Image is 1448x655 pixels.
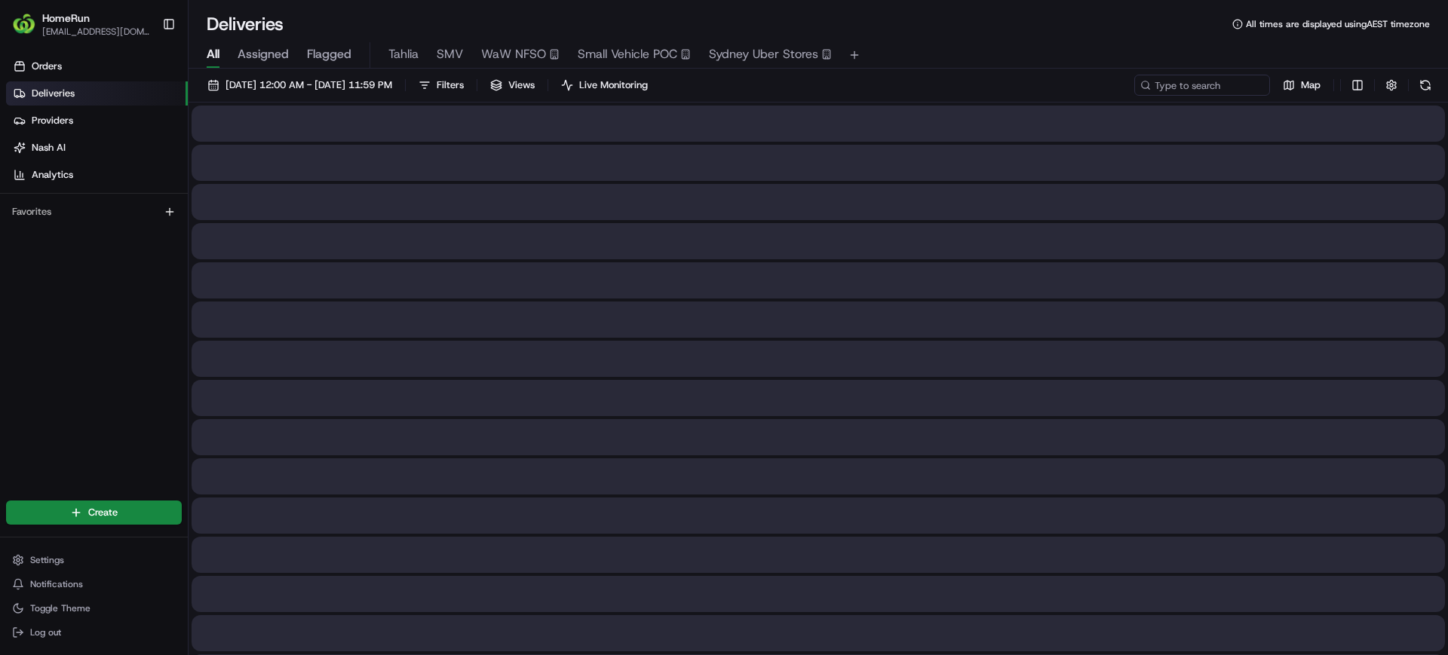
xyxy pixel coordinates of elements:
[6,549,182,571] button: Settings
[579,78,648,92] span: Live Monitoring
[412,75,471,96] button: Filters
[12,12,36,36] img: HomeRun
[508,78,535,92] span: Views
[6,6,156,42] button: HomeRunHomeRun[EMAIL_ADDRESS][DOMAIN_NAME]
[6,163,188,187] a: Analytics
[207,45,219,63] span: All
[6,136,188,160] a: Nash AI
[437,45,463,63] span: SMV
[88,506,118,519] span: Create
[483,75,541,96] button: Views
[32,60,62,73] span: Orders
[1134,75,1270,96] input: Type to search
[1415,75,1436,96] button: Refresh
[1301,78,1321,92] span: Map
[1246,18,1430,30] span: All times are displayed using AEST timezone
[32,168,73,182] span: Analytics
[30,554,64,566] span: Settings
[32,141,66,155] span: Nash AI
[238,45,289,63] span: Assigned
[30,602,90,614] span: Toggle Theme
[6,622,182,643] button: Log out
[307,45,351,63] span: Flagged
[30,626,61,638] span: Log out
[709,45,818,63] span: Sydney Uber Stores
[554,75,655,96] button: Live Monitoring
[207,12,284,36] h1: Deliveries
[201,75,399,96] button: [DATE] 12:00 AM - [DATE] 11:59 PM
[42,11,90,26] button: HomeRun
[225,78,392,92] span: [DATE] 12:00 AM - [DATE] 11:59 PM
[6,200,182,224] div: Favorites
[32,87,75,100] span: Deliveries
[6,500,182,525] button: Create
[42,26,150,38] button: [EMAIL_ADDRESS][DOMAIN_NAME]
[481,45,546,63] span: WaW NFSO
[6,54,188,78] a: Orders
[388,45,419,63] span: Tahlia
[6,574,182,595] button: Notifications
[437,78,464,92] span: Filters
[6,598,182,619] button: Toggle Theme
[30,578,83,590] span: Notifications
[6,109,188,133] a: Providers
[32,114,73,127] span: Providers
[6,81,188,106] a: Deliveries
[578,45,677,63] span: Small Vehicle POC
[1276,75,1327,96] button: Map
